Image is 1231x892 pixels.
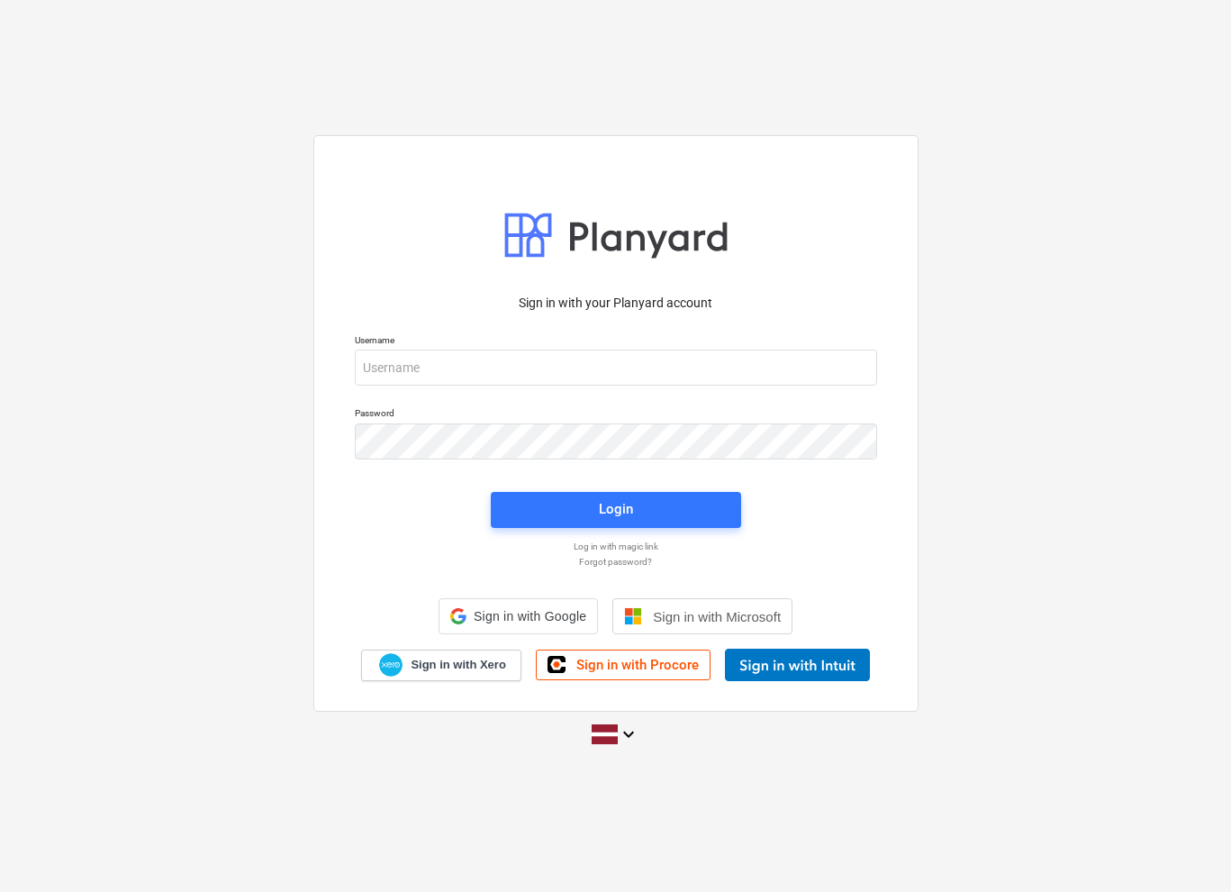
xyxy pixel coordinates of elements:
input: Username [355,350,877,386]
img: Xero logo [379,653,403,678]
a: Sign in with Xero [361,650,521,681]
p: Password [355,407,877,423]
a: Forgot password? [346,556,886,568]
i: keyboard_arrow_down [618,724,639,745]
img: Microsoft logo [624,607,642,625]
a: Sign in with Procore [536,650,711,680]
p: Username [355,334,877,350]
span: Sign in with Procore [576,657,699,673]
p: Sign in with your Planyard account [355,294,877,313]
a: Log in with magic link [346,541,886,552]
span: Sign in with Google [474,609,586,623]
span: Sign in with Xero [411,657,505,673]
span: Sign in with Microsoft [653,609,781,624]
button: Login [491,492,741,528]
div: Login [599,497,633,521]
div: Sign in with Google [439,598,598,634]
